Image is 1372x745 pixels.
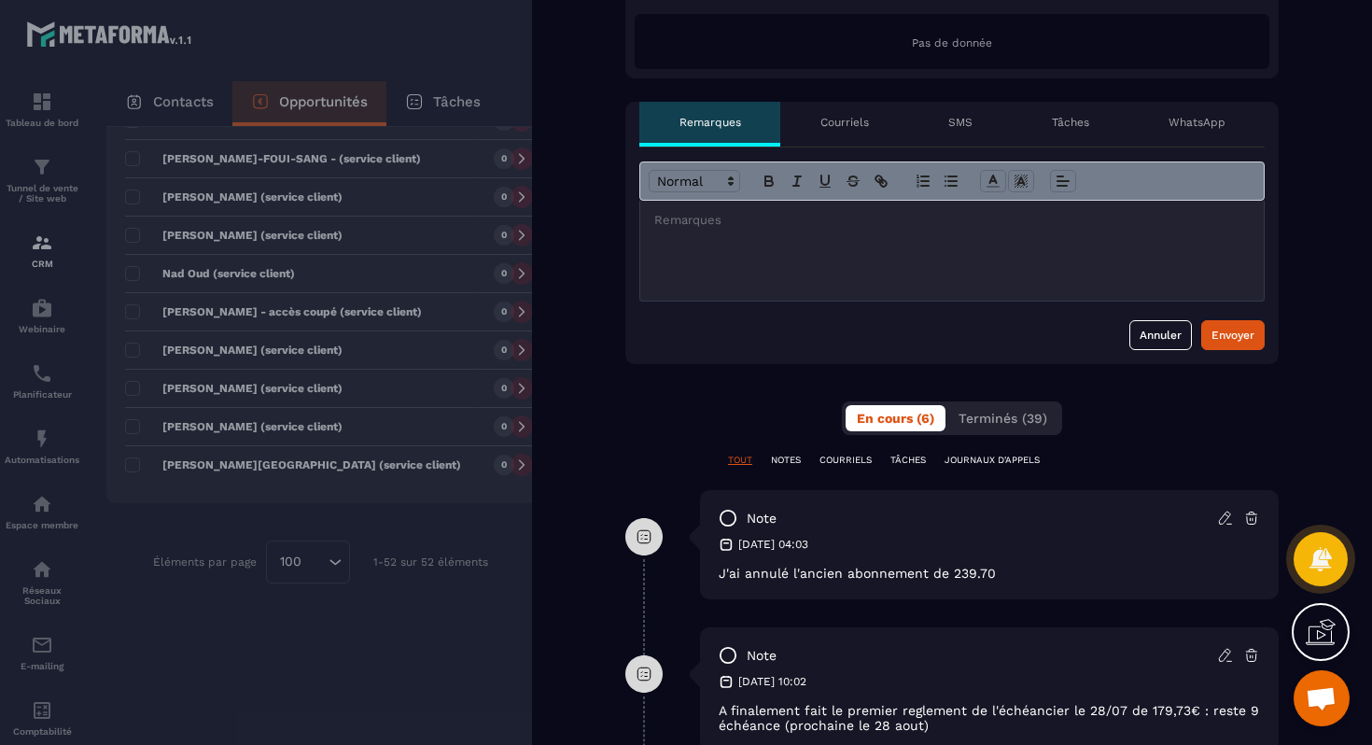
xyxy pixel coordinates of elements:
[819,454,872,467] p: COURRIELS
[747,647,777,665] p: note
[771,454,801,467] p: NOTES
[948,115,973,130] p: SMS
[912,36,992,49] span: Pas de donnée
[1294,670,1350,726] a: Ouvrir le chat
[679,115,741,130] p: Remarques
[728,454,752,467] p: TOUT
[747,510,777,527] p: note
[890,454,926,467] p: TÂCHES
[846,405,945,431] button: En cours (6)
[1201,320,1265,350] button: Envoyer
[719,566,1260,581] p: J'ai annulé l'ancien abonnement de 239.70
[719,703,1260,733] p: A finalement fait le premier reglement de l'échéancier le 28/07 de 179,73€ : reste 9 échéance (pr...
[1129,320,1192,350] button: Annuler
[959,411,1047,426] span: Terminés (39)
[820,115,869,130] p: Courriels
[1052,115,1089,130] p: Tâches
[945,454,1040,467] p: JOURNAUX D'APPELS
[738,537,808,552] p: [DATE] 04:03
[738,674,806,689] p: [DATE] 10:02
[947,405,1058,431] button: Terminés (39)
[857,411,934,426] span: En cours (6)
[1211,326,1254,344] div: Envoyer
[1169,115,1225,130] p: WhatsApp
